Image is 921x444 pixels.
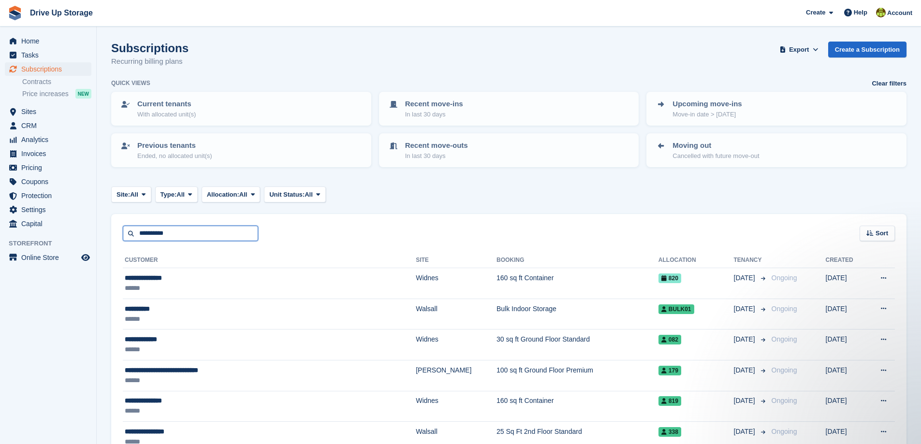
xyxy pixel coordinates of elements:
span: Settings [21,203,79,216]
a: menu [5,34,91,48]
span: Home [21,34,79,48]
p: Ended, no allocated unit(s) [137,151,212,161]
p: Upcoming move-ins [672,99,742,110]
span: 082 [658,335,681,344]
p: Recurring billing plans [111,56,189,67]
a: Current tenants With allocated unit(s) [112,93,370,125]
p: Moving out [672,140,759,151]
span: Create [806,8,825,17]
span: CRM [21,119,79,132]
p: With allocated unit(s) [137,110,196,119]
td: [PERSON_NAME] [416,360,497,391]
th: Tenancy [734,253,768,268]
span: Help [854,8,867,17]
span: Site: [117,190,130,200]
th: Booking [497,253,658,268]
span: Pricing [21,161,79,174]
span: Ongoing [772,366,797,374]
td: [DATE] [826,329,866,360]
span: [DATE] [734,365,757,375]
span: [DATE] [734,427,757,437]
a: Moving out Cancelled with future move-out [647,134,906,166]
span: Coupons [21,175,79,188]
span: [DATE] [734,334,757,344]
img: Lindsay Dawes [876,8,886,17]
p: Recent move-outs [405,140,468,151]
span: Tasks [21,48,79,62]
p: Move-in date > [DATE] [672,110,742,119]
td: 160 sq ft Container [497,391,658,422]
td: Widnes [416,329,497,360]
span: [DATE] [734,396,757,406]
img: stora-icon-8386f47178a22dfd0bd8f6a31ec36ba5ce8667c1dd55bd0f319d3a0aa187defe.svg [8,6,22,20]
td: [DATE] [826,360,866,391]
span: 820 [658,273,681,283]
div: NEW [75,89,91,99]
span: Bulk01 [658,304,694,314]
a: Clear filters [872,79,906,88]
span: Account [887,8,912,18]
span: 819 [658,396,681,406]
a: Create a Subscription [828,42,906,57]
th: Allocation [658,253,734,268]
span: 338 [658,427,681,437]
span: Protection [21,189,79,202]
td: [DATE] [826,391,866,422]
span: All [176,190,185,200]
span: Ongoing [772,335,797,343]
a: Price increases NEW [22,88,91,99]
span: Allocation: [207,190,239,200]
a: Recent move-ins In last 30 days [380,93,638,125]
span: 179 [658,366,681,375]
span: Subscriptions [21,62,79,76]
a: Preview store [80,252,91,263]
p: Recent move-ins [405,99,463,110]
button: Allocation: All [202,186,261,202]
th: Site [416,253,497,268]
h1: Subscriptions [111,42,189,55]
p: In last 30 days [405,110,463,119]
span: Ongoing [772,428,797,435]
span: All [130,190,138,200]
h6: Quick views [111,79,150,87]
a: menu [5,48,91,62]
a: menu [5,203,91,216]
span: Type: [161,190,177,200]
button: Site: All [111,186,151,202]
span: Capital [21,217,79,230]
a: menu [5,161,91,174]
a: menu [5,189,91,202]
span: All [305,190,313,200]
p: Previous tenants [137,140,212,151]
span: Ongoing [772,305,797,313]
span: Invoices [21,147,79,160]
p: In last 30 days [405,151,468,161]
td: Walsall [416,299,497,329]
span: Export [789,45,809,55]
td: 100 sq ft Ground Floor Premium [497,360,658,391]
span: Sites [21,105,79,118]
span: Price increases [22,89,69,99]
a: menu [5,147,91,160]
th: Created [826,253,866,268]
button: Type: All [155,186,198,202]
th: Customer [123,253,416,268]
a: menu [5,119,91,132]
td: 30 sq ft Ground Floor Standard [497,329,658,360]
td: Bulk Indoor Storage [497,299,658,329]
a: Previous tenants Ended, no allocated unit(s) [112,134,370,166]
span: Unit Status: [269,190,305,200]
a: menu [5,133,91,146]
span: Ongoing [772,274,797,282]
span: [DATE] [734,273,757,283]
a: menu [5,175,91,188]
a: menu [5,105,91,118]
span: Analytics [21,133,79,146]
button: Unit Status: All [264,186,325,202]
a: menu [5,217,91,230]
td: 160 sq ft Container [497,268,658,299]
a: Recent move-outs In last 30 days [380,134,638,166]
td: [DATE] [826,268,866,299]
a: Upcoming move-ins Move-in date > [DATE] [647,93,906,125]
a: menu [5,251,91,264]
